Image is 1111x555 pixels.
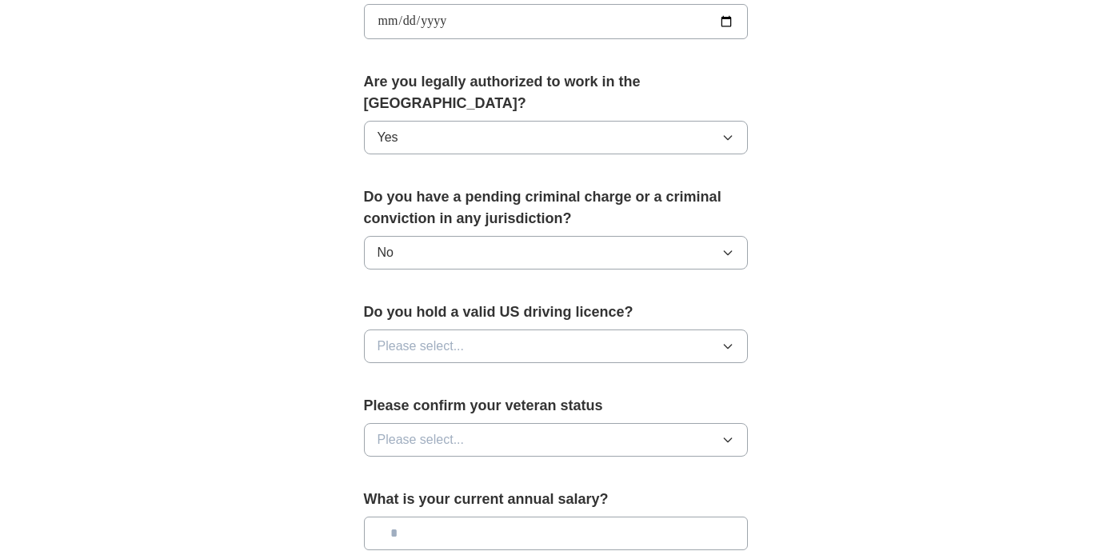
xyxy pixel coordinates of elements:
[364,423,748,457] button: Please select...
[364,301,748,323] label: Do you hold a valid US driving licence?
[378,430,465,449] span: Please select...
[378,243,394,262] span: No
[364,395,748,417] label: Please confirm your veteran status
[364,329,748,363] button: Please select...
[378,337,465,356] span: Please select...
[364,121,748,154] button: Yes
[364,186,748,230] label: Do you have a pending criminal charge or a criminal conviction in any jurisdiction?
[364,71,748,114] label: Are you legally authorized to work in the [GEOGRAPHIC_DATA]?
[364,489,748,510] label: What is your current annual salary?
[364,236,748,270] button: No
[378,128,398,147] span: Yes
